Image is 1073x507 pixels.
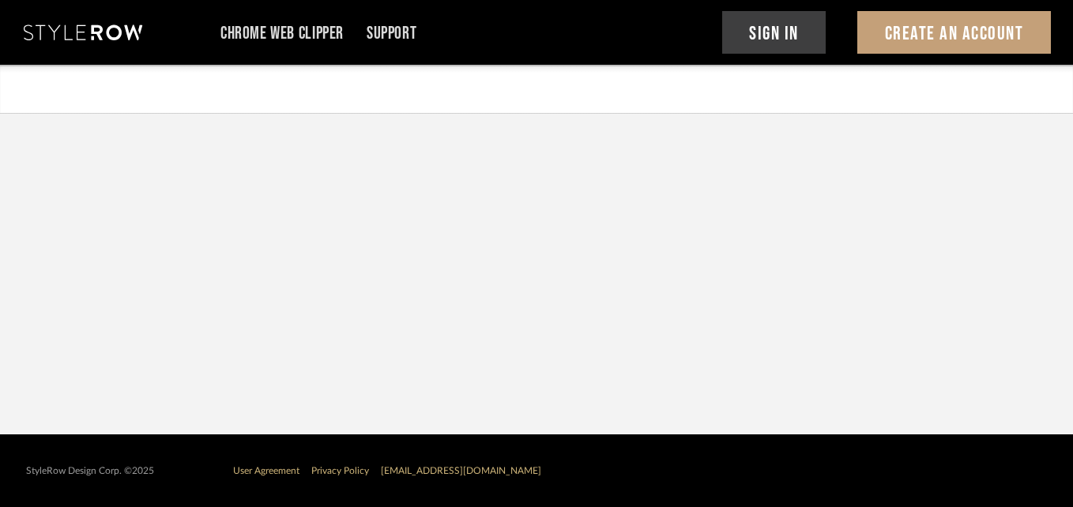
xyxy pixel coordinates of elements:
[381,466,541,475] a: [EMAIL_ADDRESS][DOMAIN_NAME]
[367,27,416,40] a: Support
[722,11,826,54] button: Sign In
[26,465,154,477] div: StyleRow Design Corp. ©2025
[233,466,299,475] a: User Agreement
[857,11,1051,54] button: Create An Account
[220,27,344,40] a: Chrome Web Clipper
[311,466,369,475] a: Privacy Policy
